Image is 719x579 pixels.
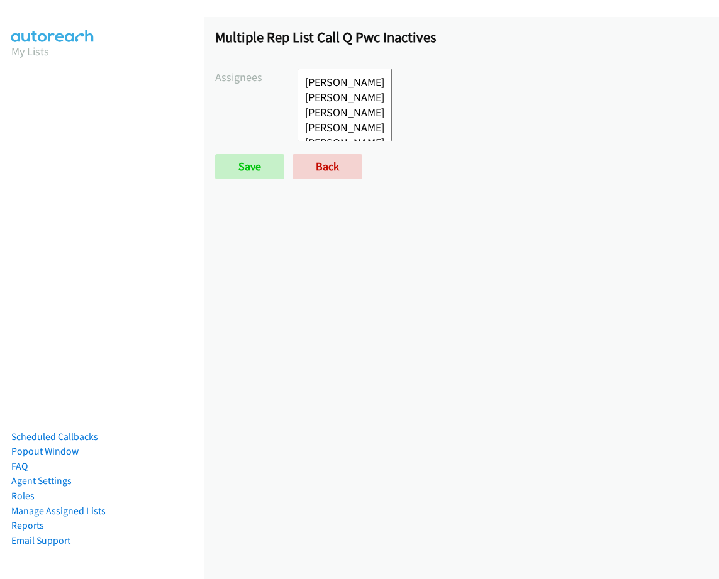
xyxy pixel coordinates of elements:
a: My Lists [11,44,49,58]
a: Email Support [11,534,70,546]
option: [PERSON_NAME] [304,75,386,90]
option: [PERSON_NAME] [304,120,386,135]
option: [PERSON_NAME] [304,105,386,120]
a: Popout Window [11,445,79,457]
option: [PERSON_NAME] [304,135,386,150]
a: FAQ [11,460,28,472]
a: Scheduled Callbacks [11,431,98,443]
option: [PERSON_NAME] [304,90,386,105]
input: Save [215,154,284,179]
h1: Multiple Rep List Call Q Pwc Inactives [215,28,708,46]
a: Reports [11,519,44,531]
a: Manage Assigned Lists [11,505,106,517]
a: Roles [11,490,35,502]
a: Agent Settings [11,475,72,487]
a: Back [293,154,362,179]
label: Assignees [215,69,298,85]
